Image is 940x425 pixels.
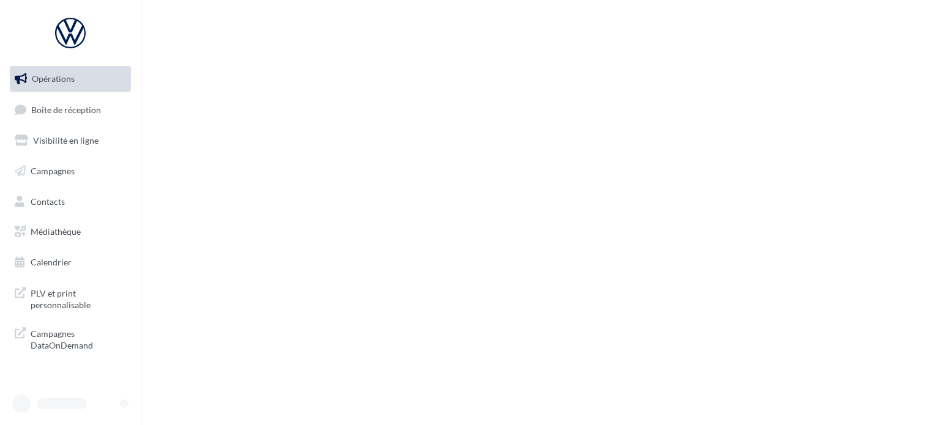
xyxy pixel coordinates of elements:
[31,104,101,114] span: Boîte de réception
[7,158,133,184] a: Campagnes
[7,280,133,316] a: PLV et print personnalisable
[7,66,133,92] a: Opérations
[31,325,126,352] span: Campagnes DataOnDemand
[7,189,133,215] a: Contacts
[32,73,75,84] span: Opérations
[7,219,133,245] a: Médiathèque
[7,320,133,357] a: Campagnes DataOnDemand
[31,166,75,176] span: Campagnes
[31,196,65,206] span: Contacts
[31,285,126,311] span: PLV et print personnalisable
[7,249,133,275] a: Calendrier
[33,135,99,146] span: Visibilité en ligne
[31,257,72,267] span: Calendrier
[7,97,133,123] a: Boîte de réception
[7,128,133,153] a: Visibilité en ligne
[31,226,81,237] span: Médiathèque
